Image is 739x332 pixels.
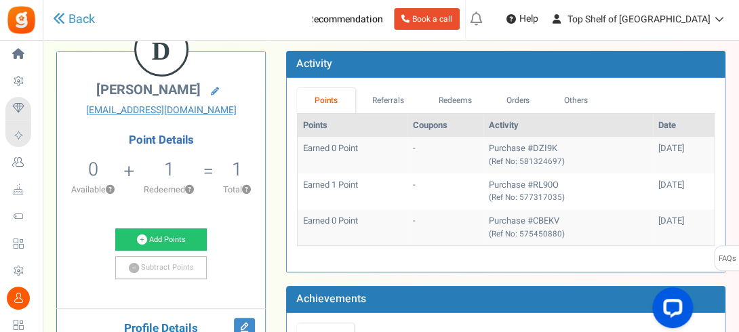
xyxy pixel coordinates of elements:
[275,8,388,30] a: 1 Recommendation
[296,56,332,72] b: Activity
[489,156,565,167] small: (Ref No: 581324697)
[489,228,565,240] small: (Ref No: 575450880)
[298,137,407,173] td: Earned 0 Point
[96,80,201,100] span: [PERSON_NAME]
[355,88,422,113] a: Referrals
[547,88,605,113] a: Others
[296,291,366,307] b: Achievements
[407,114,483,138] th: Coupons
[88,156,98,183] span: 0
[298,114,407,138] th: Points
[407,209,483,245] td: -
[215,184,258,196] p: Total
[483,137,653,173] td: Purchase #DZI9K
[489,192,565,203] small: (Ref No: 577317035)
[501,8,544,30] a: Help
[136,24,186,77] figcaption: D
[297,88,355,113] a: Points
[653,114,714,138] th: Date
[53,11,95,28] a: Back
[164,159,174,180] h5: 1
[242,186,251,194] button: ?
[57,134,265,146] h4: Point Details
[567,12,711,26] span: Top Shelf of [GEOGRAPHIC_DATA]
[407,173,483,209] td: -
[136,184,202,196] p: Redeemed
[298,209,407,245] td: Earned 0 Point
[115,256,207,279] a: Subtract Points
[298,173,407,209] td: Earned 1 Point
[489,88,547,113] a: Orders
[6,5,37,35] img: Gratisfaction
[483,114,653,138] th: Activity
[407,137,483,173] td: -
[185,186,194,194] button: ?
[64,184,123,196] p: Available
[67,104,255,117] a: [EMAIL_ADDRESS][DOMAIN_NAME]
[658,179,708,192] div: [DATE]
[232,159,242,180] h5: 1
[658,215,708,228] div: [DATE]
[308,12,383,26] span: Recommendation
[394,8,460,30] a: Book a call
[483,173,653,209] td: Purchase #RL90O
[115,228,207,251] a: Add Points
[658,142,708,155] div: [DATE]
[421,88,489,113] a: Redeems
[483,209,653,245] td: Purchase #CBEKV
[718,246,736,272] span: FAQs
[106,186,115,194] button: ?
[516,12,538,26] span: Help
